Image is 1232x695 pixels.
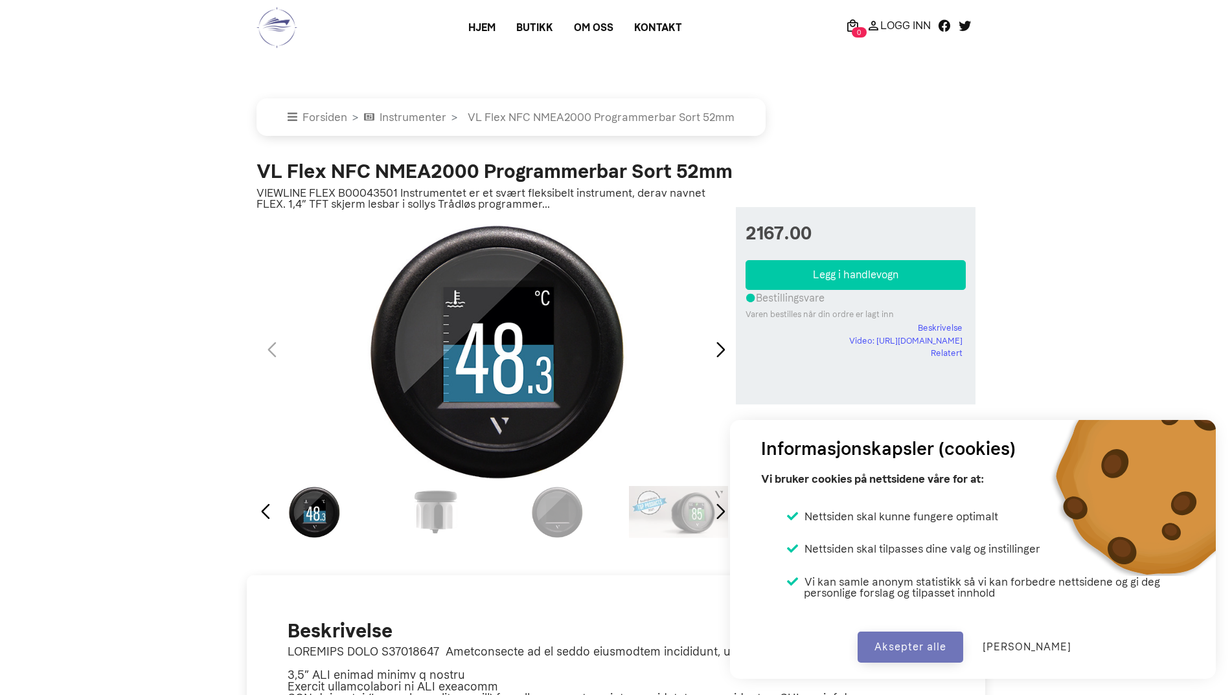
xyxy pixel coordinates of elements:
[931,347,963,360] a: Relatert
[288,617,944,646] h2: Beskrivelse
[257,98,975,136] nav: breadcrumb
[852,27,867,38] span: 0
[257,6,297,49] img: logo
[863,17,934,33] a: Logg Inn
[746,309,894,319] small: Varen bestilles når din ordre er lagt inn
[621,486,736,538] div: 4 / 7
[746,260,966,290] button: Legg i handlevogn
[761,468,984,490] p: Vi bruker cookies på nettsidene våre for at:
[458,16,506,39] a: Hjem
[506,16,564,39] a: Butikk
[257,162,736,181] h2: VL Flex NFC NMEA2000 Programmerbar Sort 52mm
[462,111,735,124] a: VL Flex NFC NMEA2000 Programmerbar Sort 52mm
[858,632,963,663] button: Aksepter alle
[499,486,615,538] div: 3 / 7
[918,322,963,335] a: Beskrivelse
[842,17,863,33] a: 0
[849,335,963,347] a: Video: [URL][DOMAIN_NAME]
[257,486,372,538] div: 1 / 7
[746,220,966,247] span: 2167.00
[257,498,274,526] div: Previous slide
[966,632,1088,663] button: [PERSON_NAME]
[288,111,347,124] a: Forsiden
[712,498,729,526] div: Next slide
[257,188,736,210] p: VIEWLINE FLEX B00043501 Instrumentet er et svært fleksibelt instrument, derav navnet FLEX. 1,4” T...
[624,16,692,39] a: Kontakt
[746,290,966,322] div: Bestillingsvare
[564,16,624,39] a: Om oss
[257,221,736,480] div: 1 / 7
[712,336,729,364] div: Next slide
[787,576,1185,599] li: Vi kan samle anonym statistikk så vi kan forbedre nettsidene og gi deg personlige forslag og tilp...
[787,543,1040,555] li: Nettsiden skal tilpasses dine valg og instillinger
[378,486,494,538] div: 2 / 7
[787,511,998,522] li: Nettsiden skal kunne fungere optimalt
[363,111,446,124] a: Instrumenter
[761,436,1016,463] h3: Informasjonskapsler (cookies)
